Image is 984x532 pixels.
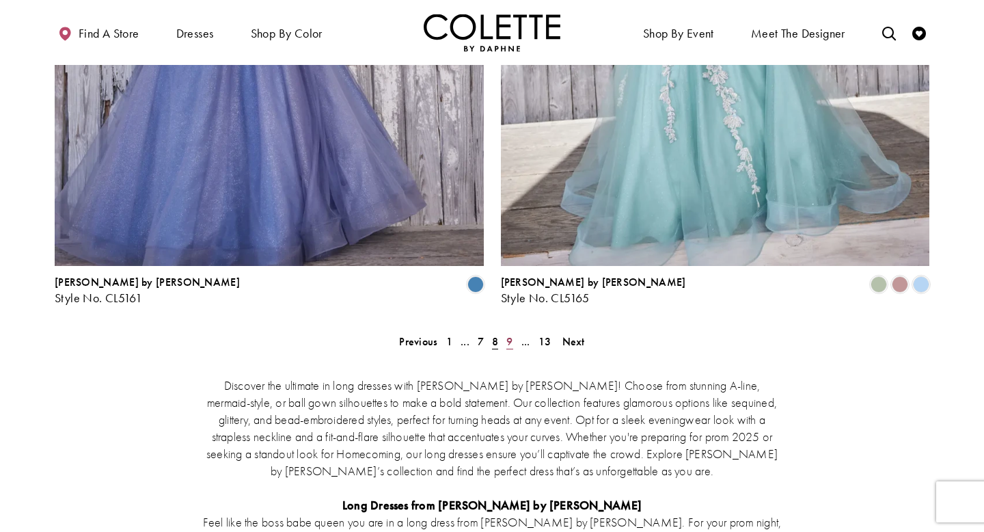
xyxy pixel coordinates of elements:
span: Dresses [173,14,217,51]
i: Mauve [892,276,908,293]
span: ... [461,334,469,349]
span: Find a store [79,27,139,40]
span: Current page [488,332,502,351]
span: 9 [506,334,512,349]
a: Meet the designer [748,14,849,51]
span: Shop By Event [643,27,714,40]
span: Previous [399,334,437,349]
span: Shop by color [251,27,323,40]
div: Colette by Daphne Style No. CL5161 [55,276,240,305]
a: 7 [474,332,488,351]
img: Colette by Daphne [424,14,560,51]
span: Next [562,334,585,349]
a: 1 [442,332,456,351]
i: Sage [871,276,887,293]
i: Periwinkle [913,276,929,293]
span: ... [521,334,530,349]
span: 7 [478,334,484,349]
span: [PERSON_NAME] by [PERSON_NAME] [501,275,686,289]
span: Style No. CL5161 [55,290,142,306]
a: 9 [502,332,517,351]
a: Check Wishlist [909,14,929,51]
strong: Long Dresses from [PERSON_NAME] by [PERSON_NAME] [342,497,642,513]
span: [PERSON_NAME] by [PERSON_NAME] [55,275,240,289]
span: 8 [492,334,498,349]
span: 1 [446,334,452,349]
a: Toggle search [879,14,899,51]
p: Discover the ultimate in long dresses with [PERSON_NAME] by [PERSON_NAME]! Choose from stunning A... [202,377,782,479]
a: ... [517,332,534,351]
span: Style No. CL5165 [501,290,590,306]
a: 13 [534,332,556,351]
a: Prev Page [395,332,441,351]
span: Shop By Event [640,14,717,51]
a: ... [456,332,474,351]
i: Steel Blue [467,276,484,293]
div: Colette by Daphne Style No. CL5165 [501,276,686,305]
a: Find a store [55,14,142,51]
a: Next Page [558,332,589,351]
a: Visit Home Page [424,14,560,51]
span: 13 [538,334,551,349]
span: Meet the designer [751,27,845,40]
span: Dresses [176,27,214,40]
span: Shop by color [247,14,326,51]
